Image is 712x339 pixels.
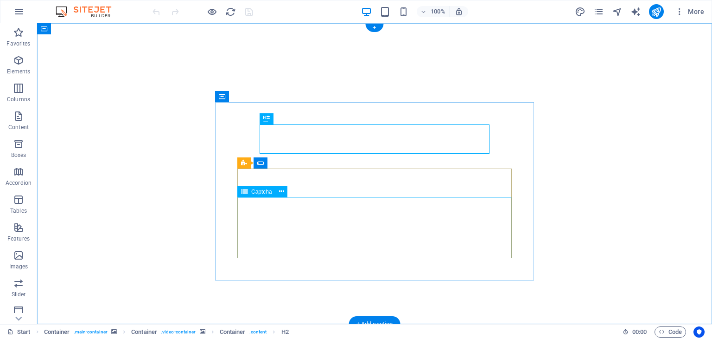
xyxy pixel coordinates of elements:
span: Click to select. Double-click to edit [44,326,70,338]
i: This element contains a background [111,329,117,334]
button: design [575,6,586,17]
i: AI Writer [630,7,641,17]
i: Navigator [612,7,623,17]
span: : [639,328,640,335]
p: Content [8,124,29,131]
i: Design (Ctrl+Alt+Y) [575,7,585,17]
button: text_generator [630,6,642,17]
h6: 100% [431,6,445,17]
button: pages [593,6,604,17]
span: Code [659,326,682,338]
span: More [675,7,704,16]
div: + [365,24,383,32]
p: Elements [7,68,31,75]
button: Click here to leave preview mode and continue editing [206,6,217,17]
button: More [671,4,708,19]
i: Reload page [225,7,236,17]
span: Click to select. Double-click to edit [131,326,157,338]
button: Usercentrics [693,326,705,338]
p: Images [9,263,28,270]
button: reload [225,6,236,17]
span: . main-container [74,326,108,338]
nav: breadcrumb [44,326,289,338]
i: On resize automatically adjust zoom level to fit chosen device. [455,7,463,16]
p: Favorites [6,40,30,47]
button: 100% [417,6,450,17]
p: Features [7,235,30,242]
p: Tables [10,207,27,215]
p: Boxes [11,151,26,159]
button: navigator [612,6,623,17]
span: . video-container [161,326,196,338]
span: Captcha [251,189,272,195]
i: Pages (Ctrl+Alt+S) [593,7,604,17]
span: . content [249,326,267,338]
i: Publish [651,7,661,17]
h6: Session time [623,326,647,338]
p: Columns [7,96,30,103]
a: Click to cancel selection. Double-click to open Pages [7,326,31,338]
span: Click to select. Double-click to edit [220,326,246,338]
p: Accordion [6,179,32,187]
button: publish [649,4,664,19]
div: + Add section [349,316,400,332]
button: Code [655,326,686,338]
span: 00 00 [632,326,647,338]
p: Slider [12,291,26,298]
img: Editor Logo [53,6,123,17]
span: Click to select. Double-click to edit [281,326,289,338]
i: This element contains a background [200,329,205,334]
